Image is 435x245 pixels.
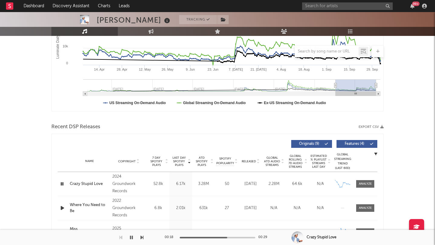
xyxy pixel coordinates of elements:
text: 0 [66,61,68,65]
div: 2024 Groundwork Records [112,173,145,195]
input: Search by song name or URL [295,49,359,54]
button: Tracking [179,15,217,24]
div: 00:18 [165,234,177,241]
div: [DATE] [240,205,261,211]
span: 7 Day Spotify Plays [148,156,164,167]
div: 50 [216,181,237,187]
div: 2025 [PERSON_NAME] [112,225,145,240]
text: 12. May [139,68,151,71]
div: 6.17k [171,181,191,187]
text: US Streaming On-Demand Audio [109,101,166,105]
div: 52.8k [148,181,168,187]
div: 2.28M [264,181,284,187]
div: 99 + [412,2,420,6]
div: 42 [216,229,237,235]
span: Copyright [118,160,136,163]
text: 28. Apr [117,68,127,71]
div: 631k [194,205,213,211]
text: 10k [63,44,68,48]
button: Originals(9) [291,140,332,148]
div: 9.63k [148,229,168,235]
input: Search for artists [302,2,393,10]
div: N/A [310,205,330,211]
div: N/A [310,181,330,187]
a: Miss [PERSON_NAME] [70,226,109,238]
div: N/A [264,205,284,211]
div: [DATE] [240,181,261,187]
text: 14. Apr [94,68,105,71]
div: 6.8k [148,205,168,211]
div: 94.6k [194,229,213,235]
div: [PERSON_NAME] [97,15,172,25]
span: Estimated % Playlist Streams Last Day [310,154,327,169]
text: 4. Aug [276,68,286,71]
text: 1. Sep [322,68,332,71]
text: 21. [DATE] [250,68,266,71]
text: 18. Aug [298,68,310,71]
text: 9. Jun [186,68,195,71]
span: Global ATD Audio Streams [264,156,280,167]
div: 27 [216,205,237,211]
span: Last Day Spotify Plays [171,156,187,167]
div: 1.51k [171,229,191,235]
div: 3.28M [194,181,213,187]
div: N/A [287,205,307,211]
span: Features ( 4 ) [340,142,368,146]
div: Global Streaming Trend (Last 60D) [333,152,352,170]
text: Ex-US Streaming On-Demand Audio [264,101,326,105]
div: 89.6k [264,229,284,235]
span: Released [242,160,256,163]
button: 99+ [410,4,414,8]
div: 64.6k [287,181,307,187]
text: Luminate Daily Streams [56,20,60,59]
div: N/A [287,229,307,235]
span: Originals ( 9 ) [295,142,323,146]
text: 23. Jun [208,68,218,71]
button: Export CSV [359,125,384,129]
span: Recent DSP Releases [51,123,100,131]
div: 2022 Groundwork Records [112,197,145,219]
div: [DATE] [240,229,261,235]
a: Crazy Stupid Love [70,181,109,187]
div: 00:29 [258,234,270,241]
div: 2.01k [171,205,191,211]
text: 15. Sep [344,68,355,71]
span: Global Rolling 7D Audio Streams [287,154,304,169]
text: Global Streaming On-Demand Audio [183,101,246,105]
text: 26. May [162,68,174,71]
span: ATD Spotify Plays [194,156,210,167]
span: Spotify Popularity [216,157,234,166]
div: ~ 20 % [310,229,330,235]
a: Where You Need to Be [70,202,109,214]
button: Features(4) [337,140,377,148]
div: Name [70,159,109,164]
text: 29. Sep [366,68,378,71]
div: Crazy Stupid Love [307,235,337,240]
text: 7. [DATE] [229,68,243,71]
